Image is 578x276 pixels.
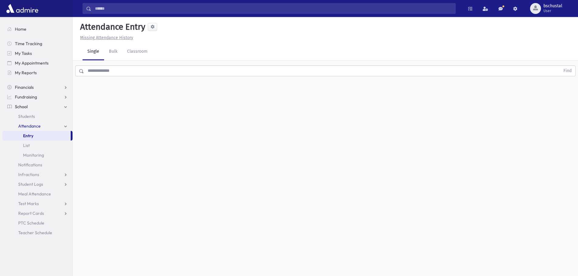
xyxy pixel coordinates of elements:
a: Meal Attendance [2,189,73,199]
span: Report Cards [18,211,44,216]
a: Financials [2,82,73,92]
a: Attendance [2,121,73,131]
span: Time Tracking [15,41,42,46]
a: Monitoring [2,150,73,160]
span: Teacher Schedule [18,230,52,235]
span: Fundraising [15,94,37,100]
span: Home [15,26,26,32]
span: My Tasks [15,51,32,56]
span: Meal Attendance [18,191,51,197]
a: Student Logs [2,179,73,189]
a: List [2,141,73,150]
a: Missing Attendance History [78,35,133,40]
a: My Appointments [2,58,73,68]
span: Entry [23,133,33,138]
a: Fundraising [2,92,73,102]
a: Test Marks [2,199,73,208]
a: Report Cards [2,208,73,218]
span: PTC Schedule [18,220,44,226]
span: Student Logs [18,181,43,187]
a: Infractions [2,170,73,179]
span: Test Marks [18,201,39,206]
a: School [2,102,73,111]
span: bschustal [543,4,562,8]
a: Home [2,24,73,34]
a: Students [2,111,73,121]
span: Notifications [18,162,42,168]
span: Monitoring [23,152,44,158]
h5: Attendance Entry [78,22,145,32]
a: Single [83,43,104,60]
a: Entry [2,131,71,141]
span: List [23,143,30,148]
span: User [543,8,562,13]
a: Bulk [104,43,122,60]
span: My Reports [15,70,37,75]
a: Classroom [122,43,152,60]
button: Find [560,66,575,76]
span: Attendance [18,123,41,129]
span: Infractions [18,172,39,177]
img: AdmirePro [5,2,40,15]
input: Search [91,3,455,14]
span: School [15,104,28,109]
u: Missing Attendance History [80,35,133,40]
a: My Tasks [2,48,73,58]
a: PTC Schedule [2,218,73,228]
a: My Reports [2,68,73,78]
a: Notifications [2,160,73,170]
a: Teacher Schedule [2,228,73,238]
span: Financials [15,85,34,90]
span: My Appointments [15,60,49,66]
span: Students [18,114,35,119]
a: Time Tracking [2,39,73,48]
